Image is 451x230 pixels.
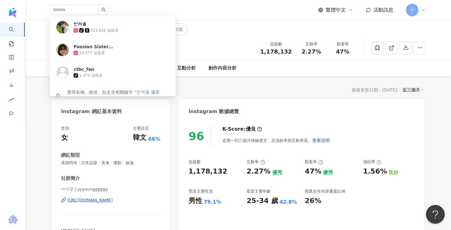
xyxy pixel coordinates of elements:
div: 主要語言 [133,126,149,131]
div: 互動率 [299,41,323,47]
span: 1,178,132 [260,48,292,55]
div: 近三個月 [402,86,424,94]
div: 50.1萬 [102,25,116,34]
div: 優秀 [272,169,282,176]
button: 65.1萬 [124,24,154,35]
button: 查看說明 [312,134,330,147]
div: 女 [61,133,68,143]
div: 47% [305,167,321,176]
span: 이아영, [PERSON_NAME][LeeADol] -雅英 [74,50,153,55]
div: yyyoungggggg [74,40,153,48]
div: 1,178,132 [189,167,227,176]
div: 性別 [61,126,69,131]
div: 追蹤數 [189,159,201,165]
div: 男性 [189,196,202,206]
div: 優秀 [323,169,333,176]
div: 互動率 [246,159,265,165]
div: 受眾主要性別 [189,189,213,194]
div: 互動分析 [177,65,196,72]
button: 27.2萬 [158,24,188,35]
div: 優良 [246,126,256,133]
div: [URL][DOMAIN_NAME] [67,197,113,203]
a: search [9,23,21,47]
div: 受眾分析 [78,65,97,72]
div: 近期一到三個月積極發文，且漲粉率與互動率高。 [222,134,330,147]
button: 50.1萬 [91,24,121,35]
div: 25-34 歲 [246,196,278,206]
span: search [101,8,106,12]
a: [URL][DOMAIN_NAME] [61,197,160,203]
div: 117.8萬 [64,25,83,34]
div: 26% [305,196,321,206]
span: 繁體中文 [326,7,346,13]
div: 商業合作內容覆蓋比例 [305,189,345,194]
img: logo icon [8,8,18,18]
div: 漲粉率 [363,159,381,165]
div: 社群簡介 [61,175,80,182]
span: 活動訊息 [373,7,393,13]
iframe: Help Scout Beacon - Open [426,205,445,224]
div: 合作與價值 [110,65,133,72]
div: Instagram 網紅基本資料 [61,108,122,115]
div: 良好 [388,169,398,176]
button: 117.8萬 [50,24,88,35]
img: KOL Avatar [50,39,69,57]
div: Instagram 數據總覽 [189,108,239,115]
div: 受眾主要年齡 [246,189,271,194]
span: rise [9,93,14,107]
div: 相似網紅 [146,65,164,72]
div: 1.56% [363,167,387,176]
div: 42.8% [280,199,297,206]
div: 觀看率 [305,159,323,165]
div: 追蹤數 [260,41,292,47]
span: 47% [336,49,349,55]
div: 韓文 [133,133,147,143]
div: 79.1% [204,199,221,206]
div: 最後更新日期：[DATE] [352,87,397,92]
div: 總覽 [52,86,64,94]
div: 2.27% [246,167,270,176]
div: 96 [189,130,204,143]
span: 美妝時尚 · 日常話題 · 美食 · 運動 · 旅遊 [61,160,160,166]
div: 27.2萬 [168,25,183,34]
span: 查看說明 [312,138,330,143]
img: chrome extension [7,215,19,225]
div: 65.1萬 [135,25,149,34]
div: 觀看率 [331,41,355,47]
div: 總覽 [56,65,66,72]
span: 66% [148,136,160,143]
span: 이아영 | yyyoungggggg [61,186,160,192]
span: 2.27% [302,49,321,55]
span: 小 [410,7,414,13]
div: K-Score : [222,126,262,133]
div: 網紅類型 [61,152,80,159]
div: 創作內容分析 [208,65,236,72]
